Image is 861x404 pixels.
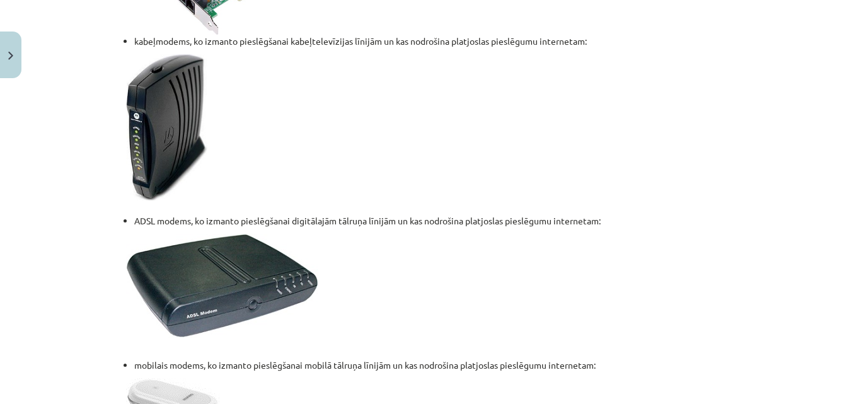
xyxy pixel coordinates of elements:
[126,54,207,201] img: 3
[134,35,735,48] li: kabeļmodems, ko izmanto pieslēgšanai kabeļtelevīzijas līnijām un kas nodrošina platjoslas pieslēg...
[8,52,13,60] img: icon-close-lesson-0947bae3869378f0d4975bcd49f059093ad1ed9edebbc8119c70593378902aed.svg
[126,234,318,338] img: 4
[134,359,735,372] li: mobilais modems, ko izmanto pieslēgšanai mobilā tālruņa līnijām un kas nodrošina platjoslas piesl...
[134,214,735,228] li: ADSL modems, ko izmanto pieslēgšanai digitālajām tālruņa līnijām un kas nodrošina platjoslas pies...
